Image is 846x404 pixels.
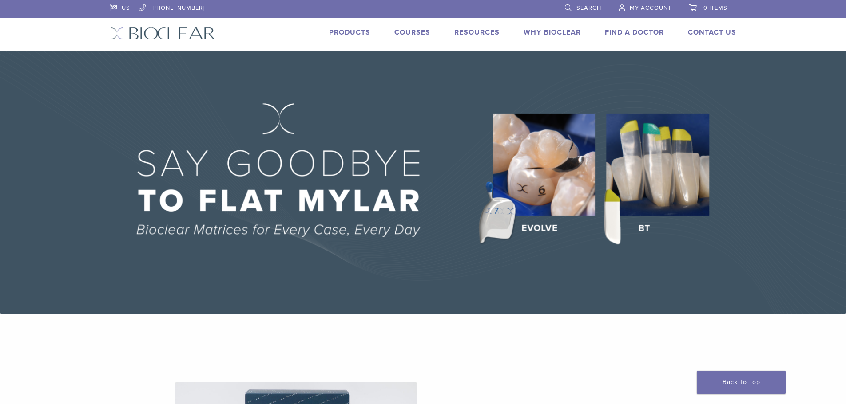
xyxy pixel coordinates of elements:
[605,28,664,37] a: Find A Doctor
[703,4,727,12] span: 0 items
[394,28,430,37] a: Courses
[454,28,500,37] a: Resources
[688,28,736,37] a: Contact Us
[110,27,215,40] img: Bioclear
[329,28,370,37] a: Products
[630,4,671,12] span: My Account
[524,28,581,37] a: Why Bioclear
[576,4,601,12] span: Search
[697,371,786,394] a: Back To Top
